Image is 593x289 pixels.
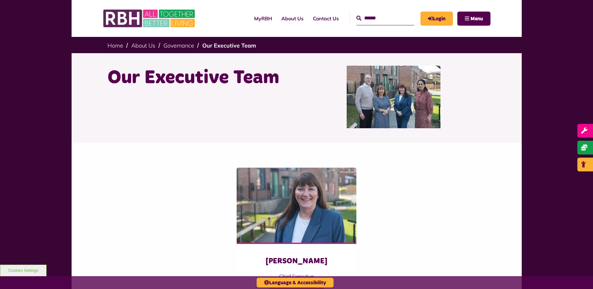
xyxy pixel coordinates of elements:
[257,278,334,287] button: Language & Accessibility
[103,6,197,31] img: RBH
[420,12,453,26] a: MyRBH
[237,168,356,243] img: Amanda Newton
[131,42,155,49] a: About Us
[108,66,292,90] h1: Our Executive Team
[457,12,490,26] button: Navigation
[163,42,194,49] a: Governance
[249,256,344,266] h3: [PERSON_NAME]
[108,42,123,49] a: Home
[249,10,277,27] a: MyRBH
[277,10,308,27] a: About Us
[308,10,344,27] a: Contact Us
[202,42,256,49] a: Our Executive Team
[470,16,483,21] span: Menu
[249,272,344,280] p: Chief Executive
[565,261,593,289] iframe: Netcall Web Assistant for live chat
[347,66,440,128] img: RBH Executive Team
